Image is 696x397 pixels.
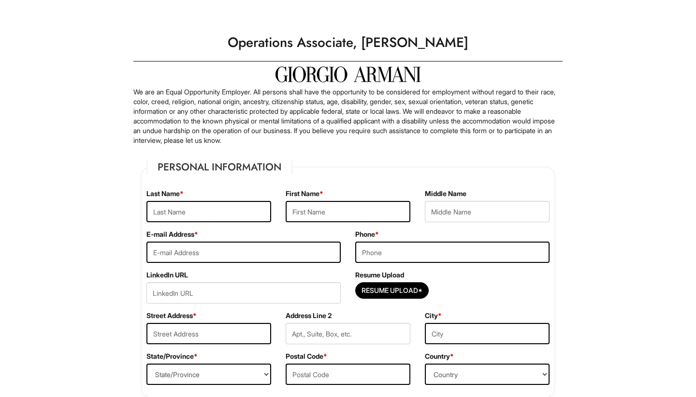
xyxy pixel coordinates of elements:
input: LinkedIn URL [146,282,341,304]
label: First Name [286,189,323,198]
label: E-mail Address [146,229,198,239]
input: Postal Code [286,364,410,385]
label: City [425,311,442,321]
label: Middle Name [425,189,466,198]
button: Resume Upload*Resume Upload* [355,282,429,299]
img: Giorgio Armani [275,66,420,82]
label: Address Line 2 [286,311,332,321]
input: Phone [355,242,550,263]
label: Last Name [146,189,184,198]
label: Country [425,351,454,361]
label: Resume Upload [355,270,404,280]
select: State/Province [146,364,271,385]
input: City [425,323,550,344]
p: We are an Equal Opportunity Employer. All persons shall have the opportunity to be considered for... [133,87,563,145]
label: Phone [355,229,379,239]
select: Country [425,364,550,385]
input: Street Address [146,323,271,344]
input: Middle Name [425,201,550,222]
h1: Operations Associate, [PERSON_NAME] [129,29,567,56]
label: LinkedIn URL [146,270,188,280]
input: E-mail Address [146,242,341,263]
input: First Name [286,201,410,222]
label: State/Province [146,351,198,361]
input: Last Name [146,201,271,222]
legend: Personal Information [146,160,292,174]
label: Postal Code [286,351,327,361]
label: Street Address [146,311,197,321]
input: Apt., Suite, Box, etc. [286,323,410,344]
